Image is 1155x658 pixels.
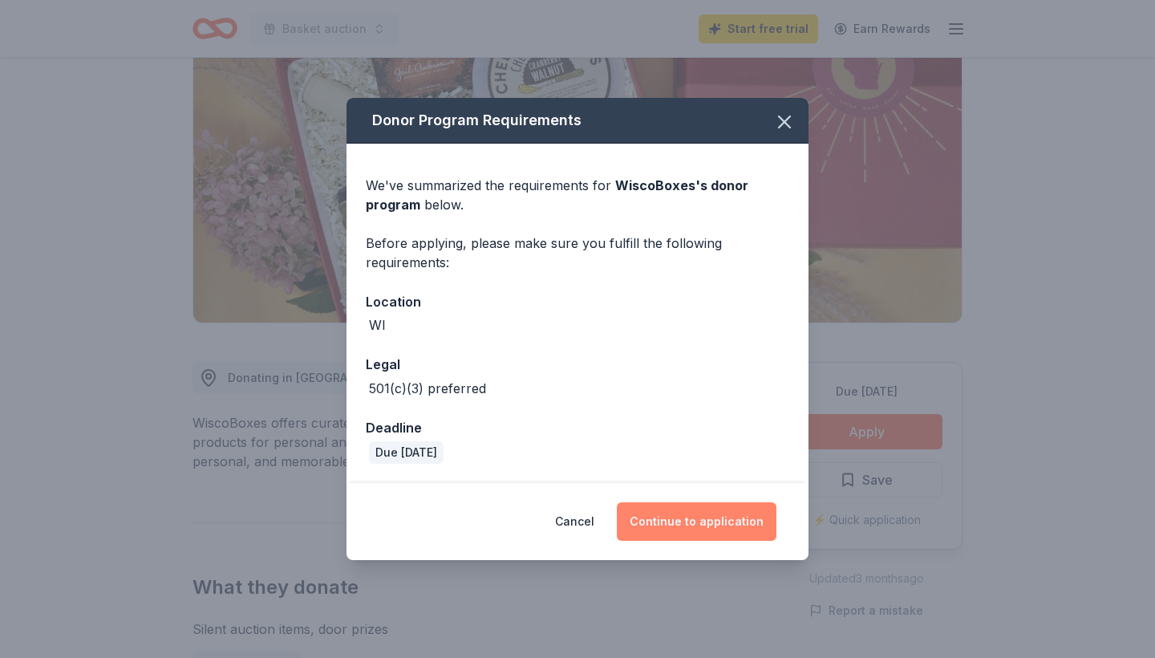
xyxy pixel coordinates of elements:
[366,176,789,214] div: We've summarized the requirements for below.
[366,417,789,438] div: Deadline
[555,502,594,541] button: Cancel
[366,234,789,272] div: Before applying, please make sure you fulfill the following requirements:
[366,291,789,312] div: Location
[369,315,386,335] div: WI
[346,98,808,144] div: Donor Program Requirements
[369,379,486,398] div: 501(c)(3) preferred
[369,441,444,464] div: Due [DATE]
[617,502,776,541] button: Continue to application
[366,354,789,375] div: Legal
